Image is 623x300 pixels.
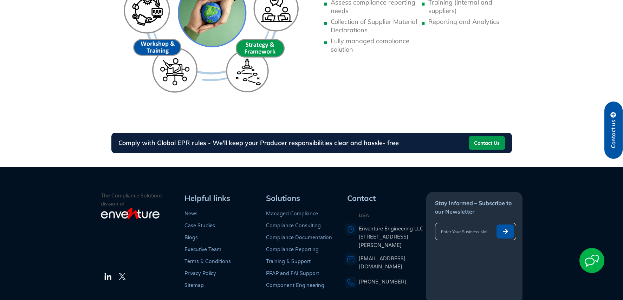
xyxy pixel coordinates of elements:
[184,259,231,265] a: Terms & Conditions
[266,270,319,276] a: PPAP and FAI Support
[345,276,357,289] img: A phone icon representing a telephone number
[184,235,198,241] a: Blogs
[101,207,160,220] img: enventure-light-logo_s
[101,192,182,208] p: The Compliance Solutions division of
[428,18,515,26] li: Reporting and Analytics
[266,235,332,241] a: Compliance Documentation
[184,270,216,276] a: Privacy Policy
[359,225,425,249] a: Enventure Engineering LLC[STREET_ADDRESS][PERSON_NAME]
[119,273,126,280] img: The Twitter Logo
[474,137,500,149] span: Contact Us
[331,18,418,34] li: Collection of Supplier Material Declarations
[347,193,376,203] span: Contact
[266,247,319,253] a: Compliance Reporting
[469,136,505,150] a: Contact Us
[266,193,300,203] span: Solutions
[435,224,494,239] input: Enter Your Business Mail ID
[266,282,324,288] a: Component Engineering
[184,193,230,203] span: Helpful links
[104,272,112,281] img: The LinkedIn Logo
[266,223,321,229] a: Compliance Consulting
[184,282,204,288] a: Sitemap
[184,223,215,229] a: Case Studies
[604,102,623,159] a: Contact us
[118,140,399,146] h3: Comply with Global EPR rules - We'll keep your Producer responsibilities clear and hassle- free
[359,212,369,219] strong: USA
[359,279,406,285] a: [PHONE_NUMBER]
[359,256,405,270] a: [EMAIL_ADDRESS][DOMAIN_NAME]
[579,248,604,273] img: Start Chat
[184,247,221,253] a: Executive Team
[610,120,617,148] span: Contact us
[435,200,512,215] span: Stay Informed – Subscribe to our Newsletter
[266,259,311,265] a: Training & Support
[345,253,357,266] img: An envelope representing an email
[184,211,197,217] a: News
[345,223,357,236] img: A pin icon representing a location
[331,37,418,54] li: Fully managed compliance solution
[266,211,318,217] a: Managed Compliance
